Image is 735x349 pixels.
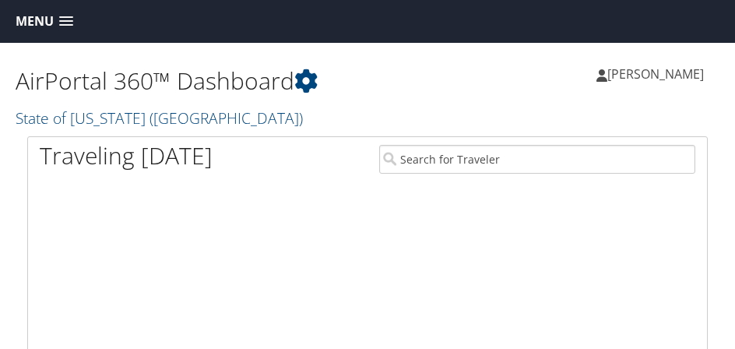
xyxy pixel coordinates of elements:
[40,139,213,172] h1: Traveling [DATE]
[607,65,704,83] span: [PERSON_NAME]
[16,65,367,97] h1: AirPortal 360™ Dashboard
[596,51,719,97] a: [PERSON_NAME]
[16,14,54,29] span: Menu
[16,108,307,129] a: State of [US_STATE] ([GEOGRAPHIC_DATA])
[379,145,695,174] input: Search for Traveler
[8,9,81,34] a: Menu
